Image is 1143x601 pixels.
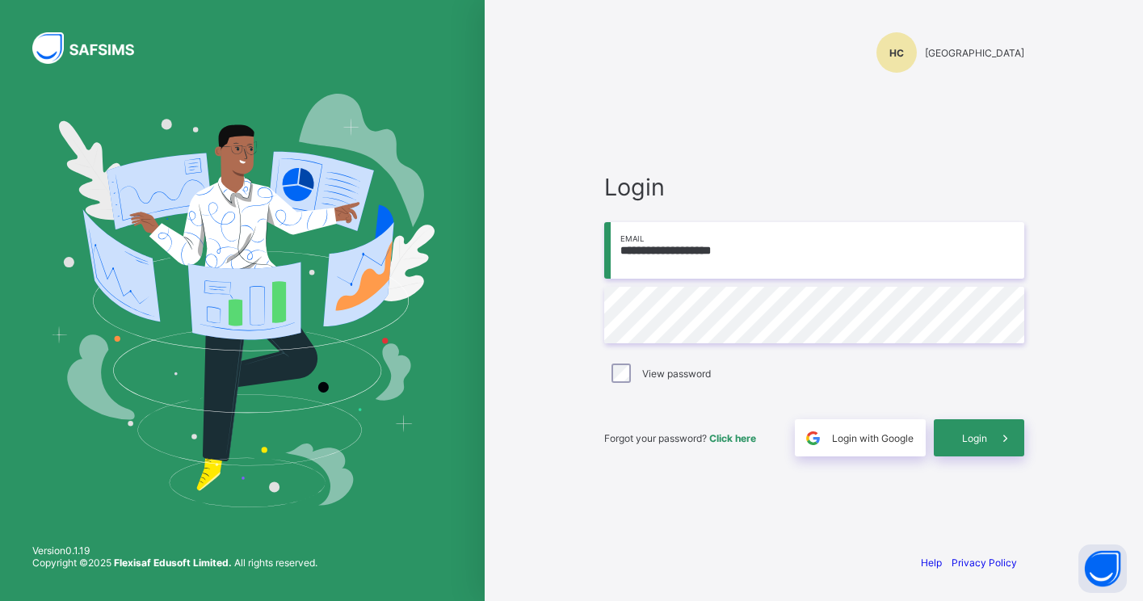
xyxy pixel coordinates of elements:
a: Click here [709,432,756,444]
button: Open asap [1078,544,1127,593]
label: View password [642,368,711,380]
span: Login with Google [832,432,914,444]
span: HC [889,47,904,59]
img: Hero Image [50,94,435,507]
a: Privacy Policy [952,557,1017,569]
span: Copyright © 2025 All rights reserved. [32,557,317,569]
span: Version 0.1.19 [32,544,317,557]
span: [GEOGRAPHIC_DATA] [925,47,1024,59]
span: Login [604,173,1024,201]
a: Help [921,557,942,569]
img: google.396cfc9801f0270233282035f929180a.svg [804,429,822,448]
strong: Flexisaf Edusoft Limited. [114,557,232,569]
span: Login [962,432,987,444]
span: Forgot your password? [604,432,756,444]
img: SAFSIMS Logo [32,32,153,64]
